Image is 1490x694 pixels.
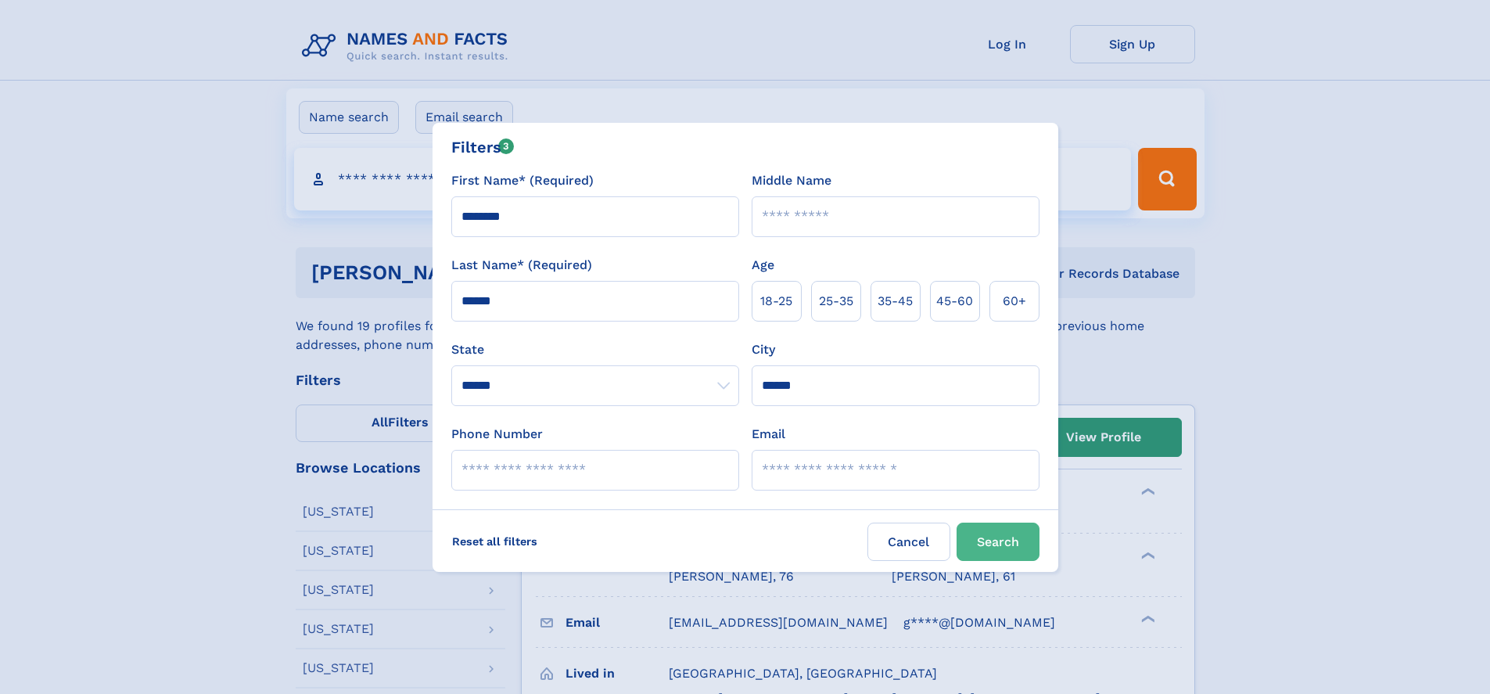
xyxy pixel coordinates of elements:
[451,256,592,275] label: Last Name* (Required)
[867,523,950,561] label: Cancel
[451,135,515,159] div: Filters
[752,425,785,444] label: Email
[752,171,831,190] label: Middle Name
[878,292,913,311] span: 35‑45
[451,171,594,190] label: First Name* (Required)
[957,523,1039,561] button: Search
[442,523,548,560] label: Reset all filters
[752,340,775,359] label: City
[819,292,853,311] span: 25‑35
[1003,292,1026,311] span: 60+
[451,425,543,444] label: Phone Number
[760,292,792,311] span: 18‑25
[752,256,774,275] label: Age
[936,292,973,311] span: 45‑60
[451,340,739,359] label: State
